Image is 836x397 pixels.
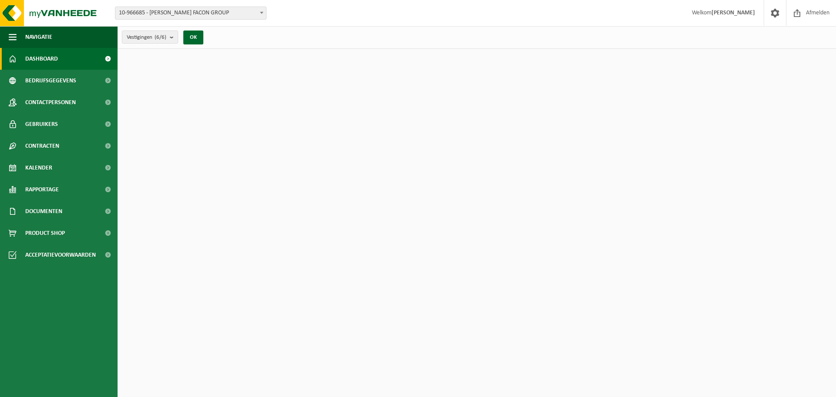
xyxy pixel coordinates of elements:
[25,26,52,48] span: Navigatie
[115,7,266,20] span: 10-966685 - MUYLLE FACON GROUP
[25,222,65,244] span: Product Shop
[127,31,166,44] span: Vestigingen
[25,48,58,70] span: Dashboard
[122,31,178,44] button: Vestigingen(6/6)
[183,31,203,44] button: OK
[25,70,76,92] span: Bedrijfsgegevens
[25,179,59,200] span: Rapportage
[25,244,96,266] span: Acceptatievoorwaarden
[25,157,52,179] span: Kalender
[25,135,59,157] span: Contracten
[25,92,76,113] span: Contactpersonen
[25,200,62,222] span: Documenten
[711,10,755,16] strong: [PERSON_NAME]
[155,34,166,40] count: (6/6)
[115,7,266,19] span: 10-966685 - MUYLLE FACON GROUP
[25,113,58,135] span: Gebruikers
